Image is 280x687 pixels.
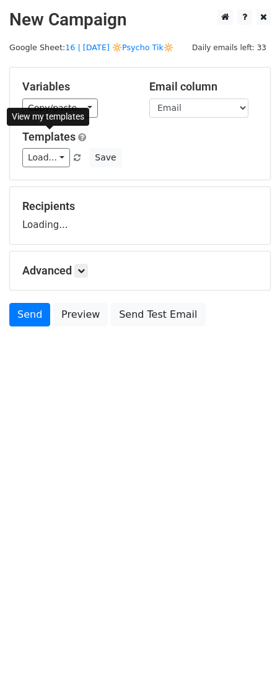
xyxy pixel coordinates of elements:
h5: Recipients [22,199,258,213]
a: Daily emails left: 33 [188,43,271,52]
a: Preview [53,303,108,326]
h2: New Campaign [9,9,271,30]
a: Load... [22,148,70,167]
div: Loading... [22,199,258,232]
button: Save [89,148,121,167]
span: Daily emails left: 33 [188,41,271,55]
a: Send [9,303,50,326]
h5: Email column [149,80,258,94]
a: Templates [22,130,76,143]
h5: Advanced [22,264,258,278]
div: View my templates [7,108,89,126]
h5: Variables [22,80,131,94]
a: Copy/paste... [22,98,98,118]
a: Send Test Email [111,303,205,326]
a: 16 | [DATE] 🔆Psycho Tik🔆 [65,43,173,52]
small: Google Sheet: [9,43,173,52]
